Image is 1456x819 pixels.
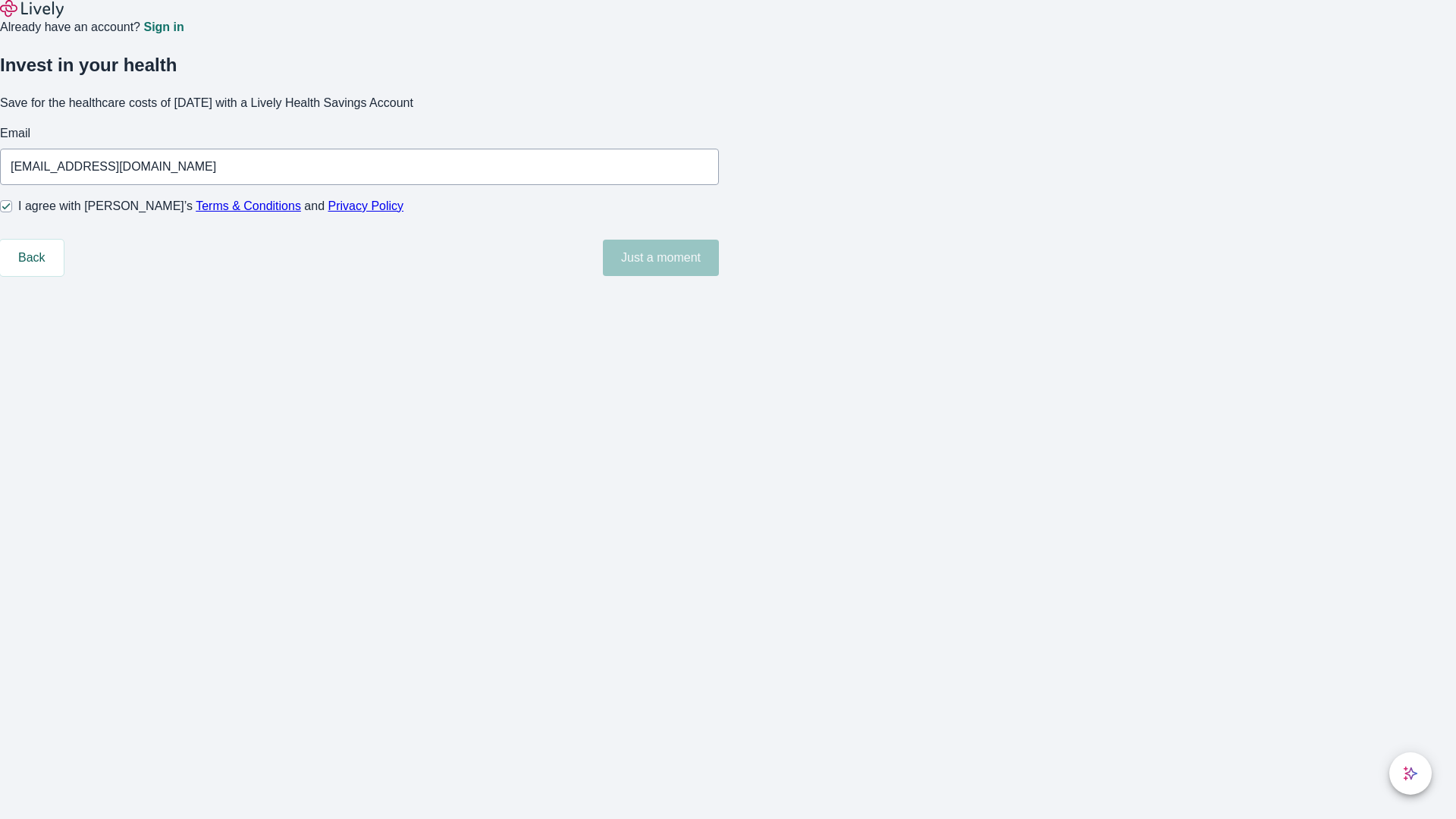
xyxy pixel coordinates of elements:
span: I agree with [PERSON_NAME]’s and [18,197,403,215]
a: Terms & Conditions [196,199,301,212]
button: chat [1389,752,1432,795]
svg: Lively AI Assistant [1403,766,1418,781]
a: Privacy Policy [328,199,404,212]
a: Sign in [143,21,184,33]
